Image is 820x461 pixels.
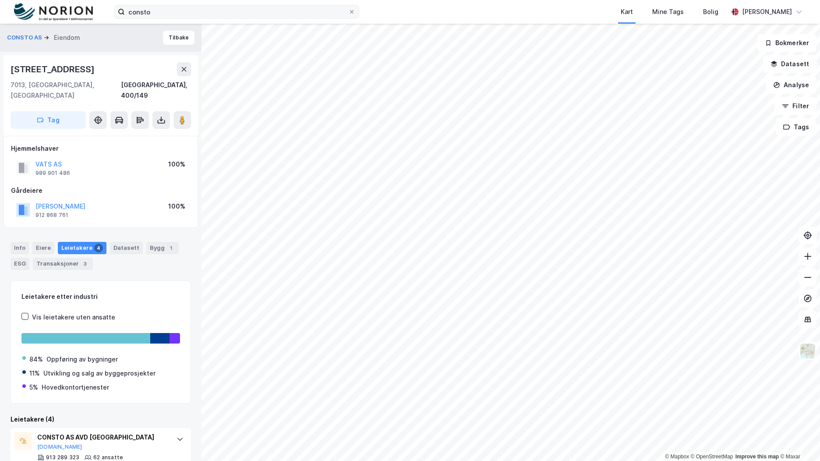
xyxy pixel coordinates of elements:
[29,354,43,365] div: 84%
[11,185,191,196] div: Gårdeiere
[35,212,68,219] div: 912 868 761
[11,242,29,254] div: Info
[110,242,143,254] div: Datasett
[168,201,185,212] div: 100%
[37,432,168,443] div: CONSTO AS AVD [GEOGRAPHIC_DATA]
[621,7,633,17] div: Kart
[46,454,79,461] div: 913 289 323
[799,343,816,359] img: Z
[766,76,816,94] button: Analyse
[29,382,38,393] div: 5%
[11,258,29,270] div: ESG
[11,414,191,425] div: Leietakere (4)
[58,242,106,254] div: Leietakere
[46,354,118,365] div: Oppføring av bygninger
[146,242,179,254] div: Bygg
[94,244,103,252] div: 4
[35,170,70,177] div: 989 901 486
[763,55,816,73] button: Datasett
[776,419,820,461] div: Kontrollprogram for chat
[7,33,44,42] button: CONSTO AS
[11,111,86,129] button: Tag
[774,97,816,115] button: Filter
[42,382,109,393] div: Hovedkontortjenester
[11,143,191,154] div: Hjemmelshaver
[703,7,718,17] div: Bolig
[32,312,115,323] div: Vis leietakere uten ansatte
[168,159,185,170] div: 100%
[11,80,121,101] div: 7013, [GEOGRAPHIC_DATA], [GEOGRAPHIC_DATA]
[21,291,180,302] div: Leietakere etter industri
[43,368,156,379] div: Utvikling og salg av byggeprosjekter
[37,443,82,450] button: [DOMAIN_NAME]
[735,454,779,460] a: Improve this map
[54,32,80,43] div: Eiendom
[33,258,93,270] div: Transaksjoner
[742,7,792,17] div: [PERSON_NAME]
[166,244,175,252] div: 1
[125,5,348,18] input: Søk på adresse, matrikkel, gårdeiere, leietakere eller personer
[14,3,93,21] img: norion-logo.80e7a08dc31c2e691866.png
[121,80,191,101] div: [GEOGRAPHIC_DATA], 400/149
[776,419,820,461] iframe: Chat Widget
[93,454,123,461] div: 62 ansatte
[652,7,684,17] div: Mine Tags
[32,242,54,254] div: Eiere
[665,454,689,460] a: Mapbox
[29,368,40,379] div: 11%
[776,118,816,136] button: Tags
[757,34,816,52] button: Bokmerker
[691,454,733,460] a: OpenStreetMap
[81,259,89,268] div: 3
[11,62,96,76] div: [STREET_ADDRESS]
[163,31,194,45] button: Tilbake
